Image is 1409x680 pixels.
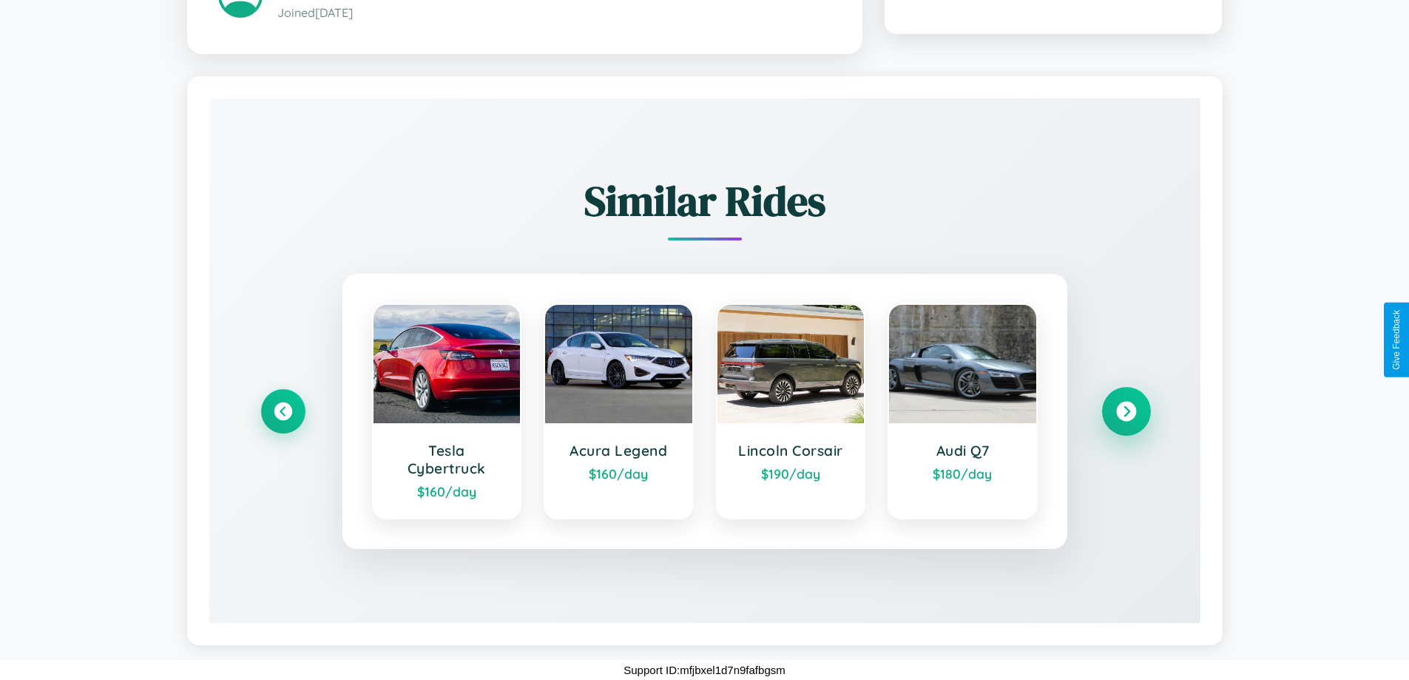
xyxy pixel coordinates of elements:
[261,172,1149,229] h2: Similar Rides
[560,442,678,459] h3: Acura Legend
[624,660,785,680] p: Support ID: mfjbxel1d7n9fafbgsm
[732,465,850,482] div: $ 190 /day
[904,442,1021,459] h3: Audi Q7
[388,442,506,477] h3: Tesla Cybertruck
[277,2,831,24] p: Joined [DATE]
[372,303,522,519] a: Tesla Cybertruck$160/day
[388,483,506,499] div: $ 160 /day
[732,442,850,459] h3: Lincoln Corsair
[560,465,678,482] div: $ 160 /day
[904,465,1021,482] div: $ 180 /day
[1391,310,1402,370] div: Give Feedback
[544,303,694,519] a: Acura Legend$160/day
[888,303,1038,519] a: Audi Q7$180/day
[716,303,866,519] a: Lincoln Corsair$190/day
